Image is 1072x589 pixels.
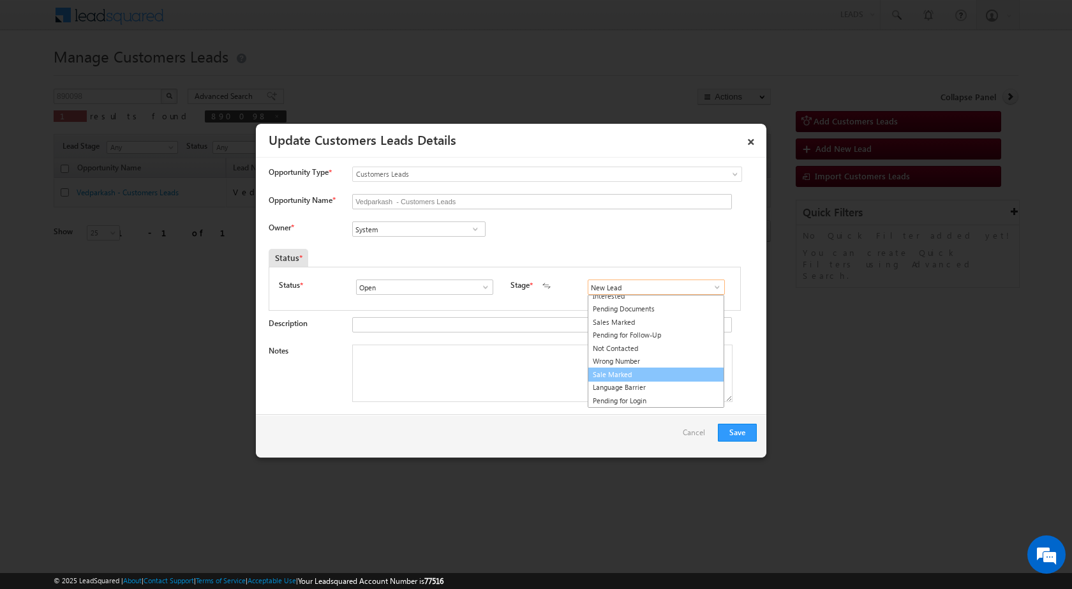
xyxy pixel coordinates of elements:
[269,249,308,267] div: Status
[352,167,742,182] a: Customers Leads
[269,167,329,178] span: Opportunity Type
[123,576,142,585] a: About
[424,576,443,586] span: 77516
[740,128,762,151] a: ×
[588,394,724,408] a: Pending for Login
[588,342,724,355] a: Not Contacted
[588,329,724,342] a: Pending for Follow-Up
[588,316,724,329] a: Sales Marked
[17,118,233,382] textarea: Type your message and hit 'Enter'
[683,424,711,448] a: Cancel
[174,393,232,410] em: Start Chat
[248,576,296,585] a: Acceptable Use
[467,223,483,235] a: Show All Items
[269,318,308,328] label: Description
[196,576,246,585] a: Terms of Service
[54,575,443,587] span: © 2025 LeadSquared | | | | |
[353,168,690,180] span: Customers Leads
[356,280,493,295] input: Type to Search
[588,368,724,382] a: Sale Marked
[588,355,724,368] a: Wrong Number
[588,290,724,303] a: Interested
[298,576,443,586] span: Your Leadsquared Account Number is
[144,576,194,585] a: Contact Support
[352,221,486,237] input: Type to Search
[66,67,214,84] div: Chat with us now
[22,67,54,84] img: d_60004797649_company_0_60004797649
[474,281,490,294] a: Show All Items
[209,6,240,37] div: Minimize live chat window
[269,130,456,148] a: Update Customers Leads Details
[588,381,724,394] a: Language Barrier
[269,346,288,355] label: Notes
[279,280,300,291] label: Status
[718,424,757,442] button: Save
[269,223,294,232] label: Owner
[706,281,722,294] a: Show All Items
[510,280,530,291] label: Stage
[269,195,335,205] label: Opportunity Name
[588,302,724,316] a: Pending Documents
[588,280,725,295] input: Type to Search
